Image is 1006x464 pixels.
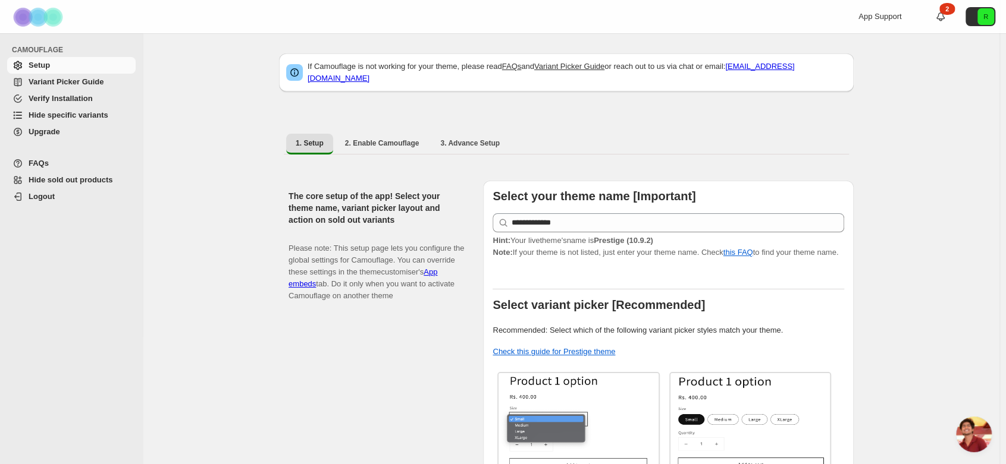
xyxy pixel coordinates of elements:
[7,90,136,107] a: Verify Installation
[7,57,136,74] a: Setup
[29,111,108,119] span: Hide specific variants
[493,248,512,257] strong: Note:
[983,13,988,20] text: R
[493,236,653,245] span: Your live theme's name is
[534,62,604,71] a: Variant Picker Guide
[7,74,136,90] a: Variant Picker Guide
[956,416,992,452] a: Chat abierto
[7,155,136,172] a: FAQs
[29,192,55,201] span: Logout
[502,62,522,71] a: FAQs
[493,298,705,311] b: Select variant picker [Recommended]
[29,77,104,86] span: Variant Picker Guide
[345,138,419,148] span: 2. Enable Camouflage
[493,236,510,245] strong: Hint:
[858,12,901,21] span: App Support
[977,8,994,25] span: Avatar with initials R
[29,61,50,70] span: Setup
[723,248,753,257] a: this FAQ
[29,175,113,184] span: Hide sold out products
[29,127,60,136] span: Upgrade
[493,324,844,336] p: Recommended: Select which of the following variant picker styles match your theme.
[29,94,93,103] span: Verify Installation
[966,7,995,26] button: Avatar with initials R
[289,231,464,302] p: Please note: This setup page lets you configure the global settings for Camouflage. You can overr...
[7,124,136,140] a: Upgrade
[29,159,49,168] span: FAQs
[308,61,847,84] p: If Camouflage is not working for your theme, please read and or reach out to us via chat or email:
[7,107,136,124] a: Hide specific variants
[7,188,136,205] a: Logout
[12,45,137,55] span: CAMOUFLAGE
[7,172,136,188] a: Hide sold out products
[10,1,69,33] img: Camouflage
[493,347,615,356] a: Check this guide for Prestige theme
[493,235,844,258] p: If your theme is not listed, just enter your theme name. Check to find your theme name.
[296,138,324,148] span: 1. Setup
[289,190,464,226] h2: The core setup of the app! Select your theme name, variant picker layout and action on sold out v...
[493,190,695,203] b: Select your theme name [Important]
[440,138,500,148] span: 3. Advance Setup
[939,3,955,15] div: 2
[594,236,653,245] strong: Prestige (10.9.2)
[935,11,947,23] a: 2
